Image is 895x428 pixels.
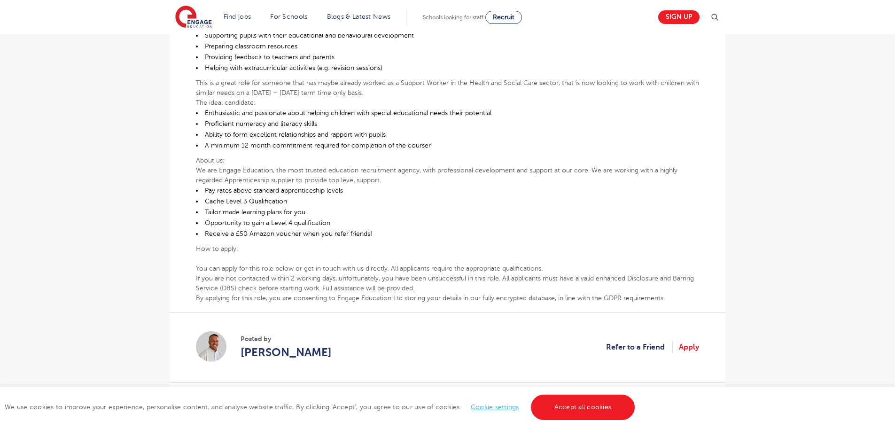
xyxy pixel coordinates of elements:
li: Enthusiastic and passionate about helping children with special educational needs their potential [196,108,699,118]
a: Recruit [485,11,522,24]
a: Find jobs [224,13,251,20]
a: [PERSON_NAME] [241,344,332,361]
p: If you are not contacted within 2 working days, unfortunately, you have been unsuccessful in this... [196,273,699,293]
p: This is a great role for someone that has maybe already worked as a Support Worker in the Health ... [196,78,699,98]
li: A minimum 12 month commitment required for completion of the courser [196,140,699,151]
li: Ability to form excellent relationships and rapport with pupils [196,129,699,140]
span: Recruit [493,14,514,21]
p: You can apply for this role below or get in touch with us directly. All applicants require the ap... [196,264,699,273]
li: Preparing classroom resources [196,41,699,52]
li: Receive a £50 Amazon voucher when you refer friends! [196,228,699,239]
img: Engage Education [175,6,212,29]
a: Accept all cookies [531,395,635,420]
a: Refer to a Friend [606,341,673,353]
li: Proficient numeracy and literacy skills [196,118,699,129]
a: Cookie settings [471,404,519,411]
span: Schools looking for staff [423,14,483,21]
a: For Schools [270,13,307,20]
b: About us: [196,157,225,164]
li: Providing feedback to teachers and parents [196,52,699,62]
li: Pay rates above standard apprenticeship levels [196,185,699,196]
p: We are Engage Education, the most trusted education recruitment agency, with professional develop... [196,165,699,185]
li: Supporting pupils with their educational and behavioural development [196,30,699,41]
p: By applying for this role, you are consenting to Engage Education Ltd storing your details in our... [196,293,699,303]
a: Blogs & Latest News [327,13,391,20]
span: Posted by [241,334,332,344]
li: Cache Level 3 Qualification [196,196,699,207]
a: Apply [679,341,699,353]
span: We use cookies to improve your experience, personalise content, and analyse website traffic. By c... [5,404,637,411]
li: Tailor made learning plans for you. [196,207,699,218]
li: Opportunity to gain a Level 4 qualification [196,218,699,228]
b: How to apply: [196,245,238,252]
b: The ideal candidate: [196,99,256,106]
a: Sign up [658,10,700,24]
li: Helping with extracurricular activities (e.g. revision sessions) [196,62,699,73]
